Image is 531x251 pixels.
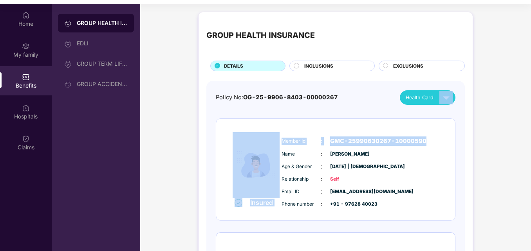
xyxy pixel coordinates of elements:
[77,40,128,47] div: EDLI
[77,81,128,87] div: GROUP ACCIDENTAL INSURANCE
[64,81,72,88] img: svg+xml;base64,PHN2ZyB3aWR0aD0iMjAiIGhlaWdodD0iMjAiIHZpZXdCb3g9IjAgMCAyMCAyMCIgZmlsbD0ibm9uZSIgeG...
[22,42,30,50] img: svg+xml;base64,PHN2ZyB3aWR0aD0iMjAiIGhlaWdodD0iMjAiIHZpZXdCb3g9IjAgMCAyMCAyMCIgZmlsbD0ibm9uZSIgeG...
[22,104,30,112] img: svg+xml;base64,PHN2ZyBpZD0iSG9zcGl0YWxzIiB4bWxucz0iaHR0cDovL3d3dy53My5vcmcvMjAwMC9zdmciIHdpZHRoPS...
[235,199,242,207] img: svg+xml;base64,PHN2ZyB4bWxucz0iaHR0cDovL3d3dy53My5vcmcvMjAwMC9zdmciIHdpZHRoPSIxNiIgaGVpZ2h0PSIxNi...
[330,176,369,183] span: Self
[22,135,30,143] img: svg+xml;base64,PHN2ZyBpZD0iQ2xhaW0iIHhtbG5zPSJodHRwOi8vd3d3LnczLm9yZy8yMDAwL3N2ZyIgd2lkdGg9IjIwIi...
[282,138,321,145] span: Member Id
[406,94,433,102] span: Health Card
[233,132,280,198] img: icon
[77,61,128,67] div: GROUP TERM LIFE INSURANCE
[321,200,322,208] span: :
[330,188,369,195] span: [EMAIL_ADDRESS][DOMAIN_NAME]
[64,20,72,27] img: svg+xml;base64,PHN2ZyB3aWR0aD0iMjAiIGhlaWdodD0iMjAiIHZpZXdCb3g9IjAgMCAyMCAyMCIgZmlsbD0ibm9uZSIgeG...
[243,94,338,101] span: OG-25-9906-8403-00000267
[282,163,321,170] span: Age & Gender
[304,63,333,70] span: INCLUSIONS
[321,137,322,145] span: :
[330,201,369,208] span: +91 - 97628 40023
[216,93,338,102] div: Policy No:
[64,60,72,68] img: svg+xml;base64,PHN2ZyB3aWR0aD0iMjAiIGhlaWdodD0iMjAiIHZpZXdCb3g9IjAgMCAyMCAyMCIgZmlsbD0ibm9uZSIgeG...
[224,63,243,70] span: DETAILS
[321,187,322,196] span: :
[22,73,30,81] img: svg+xml;base64,PHN2ZyBpZD0iQmVuZWZpdHMiIHhtbG5zPSJodHRwOi8vd3d3LnczLm9yZy8yMDAwL3N2ZyIgd2lkdGg9Ij...
[330,151,369,158] span: [PERSON_NAME]
[330,163,369,170] span: [DATE] | [DEMOGRAPHIC_DATA]
[282,201,321,208] span: Phone number
[250,199,278,206] div: Insured
[321,175,322,183] span: :
[64,40,72,48] img: svg+xml;base64,PHN2ZyB3aWR0aD0iMjAiIGhlaWdodD0iMjAiIHZpZXdCb3g9IjAgMCAyMCAyMCIgZmlsbD0ibm9uZSIgeG...
[400,90,455,105] button: Health Card
[282,151,321,158] span: Name
[77,19,128,27] div: GROUP HEALTH INSURANCE
[206,29,315,41] div: GROUP HEALTH INSURANCE
[22,11,30,19] img: svg+xml;base64,PHN2ZyBpZD0iSG9tZSIgeG1sbnM9Imh0dHA6Ly93d3cudzMub3JnLzIwMDAvc3ZnIiB3aWR0aD0iMjAiIG...
[393,63,423,70] span: EXCLUSIONS
[330,136,426,146] span: GMC-25990630267-10000590
[439,91,453,104] img: svg+xml;base64,PHN2ZyB4bWxucz0iaHR0cDovL3d3dy53My5vcmcvMjAwMC9zdmciIHZpZXdCb3g9IjAgMCAyNCAyNCIgd2...
[282,176,321,183] span: Relationship
[321,162,322,171] span: :
[282,188,321,195] span: Email ID
[321,150,322,158] span: :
